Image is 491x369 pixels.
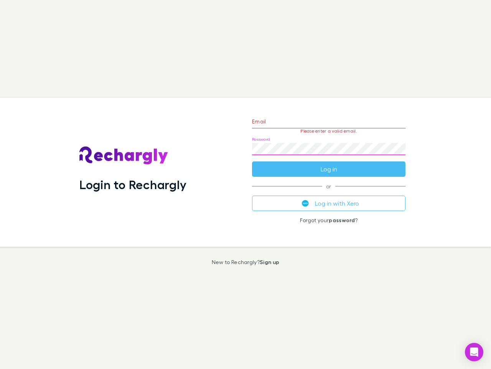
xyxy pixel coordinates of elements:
[252,217,405,223] p: Forgot your ?
[79,177,186,192] h1: Login to Rechargly
[329,217,355,223] a: password
[465,343,483,361] div: Open Intercom Messenger
[260,259,279,265] a: Sign up
[79,146,168,165] img: Rechargly's Logo
[252,161,405,177] button: Log in
[252,136,270,142] label: Password
[252,196,405,211] button: Log in with Xero
[212,259,280,265] p: New to Rechargly?
[302,200,309,207] img: Xero's logo
[252,128,405,134] p: Please enter a valid email.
